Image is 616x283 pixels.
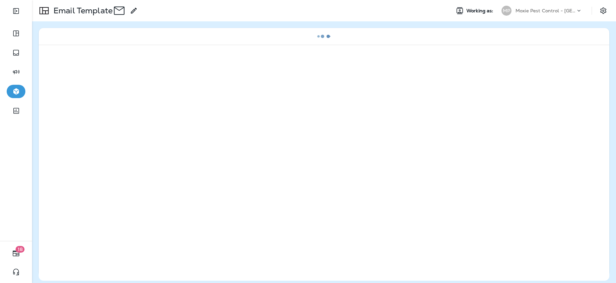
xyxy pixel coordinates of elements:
p: Email Template [51,6,113,16]
span: Working as: [466,8,495,14]
div: MP [501,6,511,16]
span: 18 [16,246,25,253]
button: 18 [7,247,25,260]
p: Moxie Pest Control - [GEOGRAPHIC_DATA] [516,8,576,13]
button: Settings [597,5,609,17]
button: Expand Sidebar [7,4,25,18]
